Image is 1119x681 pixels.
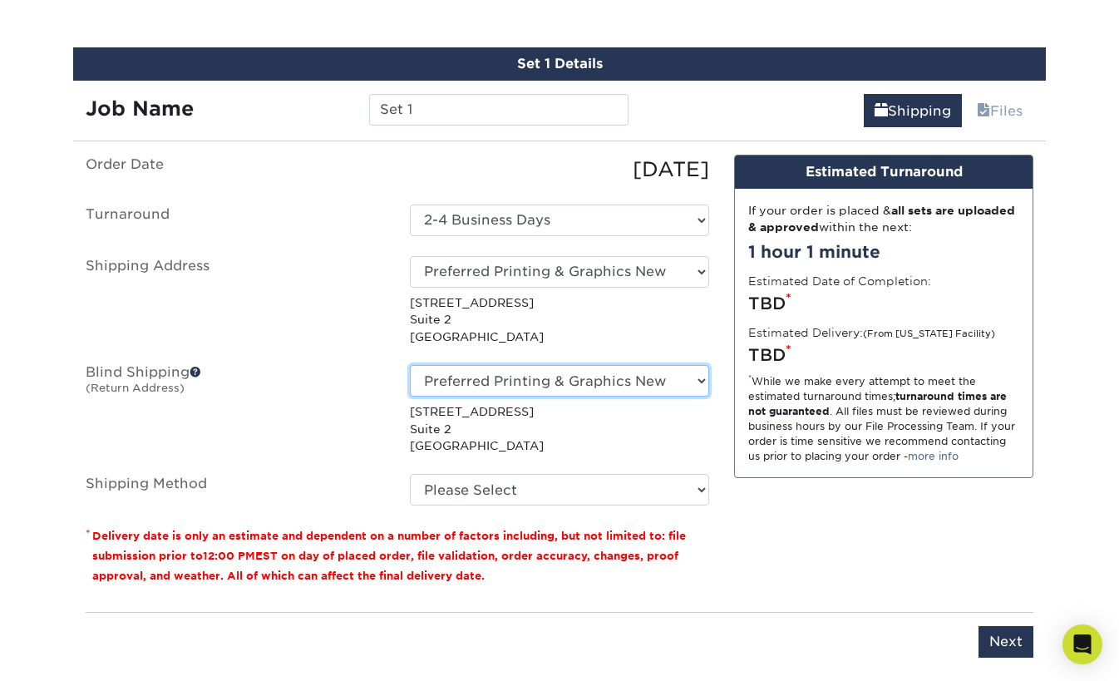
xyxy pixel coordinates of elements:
[203,550,255,562] span: 12:00 PM
[73,155,397,185] label: Order Date
[410,403,709,454] p: [STREET_ADDRESS] Suite 2 [GEOGRAPHIC_DATA]
[73,474,397,506] label: Shipping Method
[748,343,1019,368] div: TBD
[73,256,397,345] label: Shipping Address
[748,390,1007,417] strong: turnaround times are not guaranteed
[748,324,995,341] label: Estimated Delivery:
[748,291,1019,316] div: TBD
[73,365,397,454] label: Blind Shipping
[748,239,1019,264] div: 1 hour 1 minute
[92,530,686,582] small: Delivery date is only an estimate and dependent on a number of factors including, but not limited...
[875,103,888,119] span: shipping
[397,155,722,185] div: [DATE]
[863,328,995,339] small: (From [US_STATE] Facility)
[73,47,1046,81] div: Set 1 Details
[735,155,1033,189] div: Estimated Turnaround
[748,273,931,289] label: Estimated Date of Completion:
[748,374,1019,464] div: While we make every attempt to meet the estimated turnaround times; . All files must be reviewed ...
[86,382,185,394] small: (Return Address)
[979,626,1033,658] input: Next
[410,294,709,345] p: [STREET_ADDRESS] Suite 2 [GEOGRAPHIC_DATA]
[86,96,194,121] strong: Job Name
[1062,624,1102,664] div: Open Intercom Messenger
[966,94,1033,127] a: Files
[748,202,1019,236] div: If your order is placed & within the next:
[73,205,397,236] label: Turnaround
[977,103,990,119] span: files
[864,94,962,127] a: Shipping
[369,94,628,126] input: Enter a job name
[908,450,959,462] a: more info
